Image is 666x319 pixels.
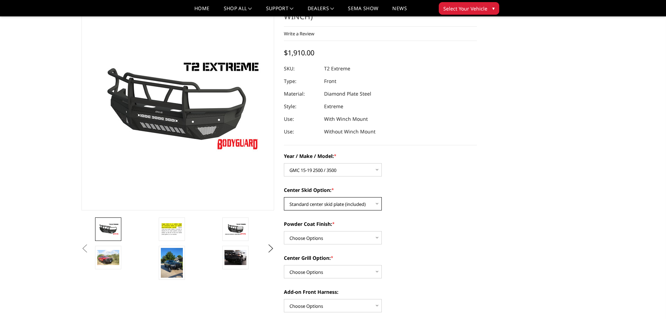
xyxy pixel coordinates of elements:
[324,100,343,113] dd: Extreme
[284,186,477,194] label: Center Skid Option:
[324,75,336,88] dd: Front
[324,88,371,100] dd: Diamond Plate Steel
[284,152,477,160] label: Year / Make / Model:
[265,243,276,254] button: Next
[439,2,499,15] button: Select Your Vehicle
[284,254,477,262] label: Center Grill Option:
[81,0,274,210] a: T2 Series - Extreme Front Bumper (receiver or winch)
[492,5,495,12] span: ▾
[97,223,119,235] img: T2 Series - Extreme Front Bumper (receiver or winch)
[392,6,407,16] a: News
[324,113,368,125] dd: With Winch Mount
[443,5,487,12] span: Select Your Vehicle
[284,48,314,57] span: $1,910.00
[224,6,252,16] a: shop all
[266,6,294,16] a: Support
[224,223,246,235] img: T2 Series - Extreme Front Bumper (receiver or winch)
[284,113,319,125] dt: Use:
[324,125,375,138] dd: Without Winch Mount
[224,250,246,265] img: T2 Series - Extreme Front Bumper (receiver or winch)
[284,30,314,37] a: Write a Review
[161,248,183,278] img: T2 Series - Extreme Front Bumper (receiver or winch)
[97,250,119,265] img: T2 Series - Extreme Front Bumper (receiver or winch)
[324,62,350,75] dd: T2 Extreme
[161,222,183,237] img: T2 Series - Extreme Front Bumper (receiver or winch)
[284,62,319,75] dt: SKU:
[631,285,666,319] iframe: Chat Widget
[284,125,319,138] dt: Use:
[284,75,319,88] dt: Type:
[284,100,319,113] dt: Style:
[284,220,477,228] label: Powder Coat Finish:
[284,288,477,296] label: Add-on Front Harness:
[194,6,209,16] a: Home
[348,6,378,16] a: SEMA Show
[80,243,90,254] button: Previous
[284,88,319,100] dt: Material:
[308,6,334,16] a: Dealers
